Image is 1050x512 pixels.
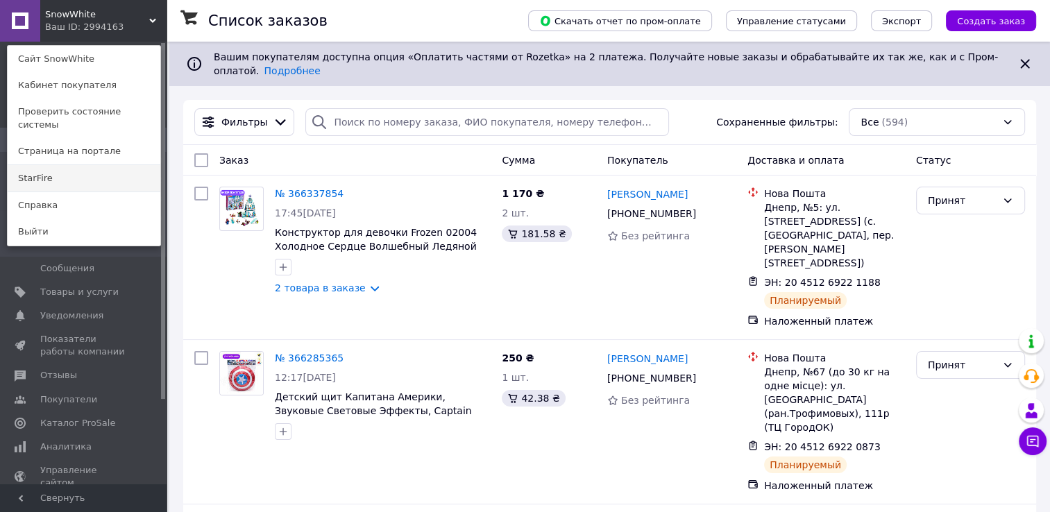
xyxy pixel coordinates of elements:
[275,188,344,199] a: № 366337854
[8,165,160,191] a: StarFire
[221,115,267,129] span: Фильтры
[502,372,529,383] span: 1 шт.
[275,207,336,219] span: 17:45[DATE]
[502,188,544,199] span: 1 170 ₴
[764,292,847,309] div: Планируемый
[305,108,668,136] input: Поиск по номеру заказа, ФИО покупателя, номеру телефона, Email, номеру накладной
[275,391,472,430] a: Детский щит Капитана Америки, Звуковые Световые Эффекты, Captain America 32 см
[928,193,997,208] div: Принят
[716,115,838,129] span: Сохраненные фильтры:
[275,372,336,383] span: 12:17[DATE]
[40,369,77,382] span: Отзывы
[220,352,263,395] img: Фото товару
[219,351,264,395] a: Фото товару
[40,441,92,453] span: Аналитика
[764,200,905,270] div: Днепр, №5: ул. [STREET_ADDRESS] (с. [GEOGRAPHIC_DATA], пер. [PERSON_NAME][STREET_ADDRESS])
[502,155,535,166] span: Сумма
[726,10,857,31] button: Управление статусами
[275,227,477,266] a: Конструктор для девочки Frozen 02004 Холодное Сердце Волшебный Ледяной Замок Эльзы
[539,15,701,27] span: Скачать отчет по пром-оплате
[8,138,160,164] a: Страница на портале
[502,390,565,407] div: 42.38 ₴
[957,16,1025,26] span: Создать заказ
[861,115,879,129] span: Все
[932,15,1036,26] a: Создать заказ
[502,352,534,364] span: 250 ₴
[607,352,688,366] a: [PERSON_NAME]
[928,357,997,373] div: Принят
[214,51,998,76] span: Вашим покупателям доступна опция «Оплатить частями от Rozetka» на 2 платежа. Получайте новые зака...
[40,417,115,429] span: Каталог ProSale
[764,187,905,200] div: Нова Пошта
[607,187,688,201] a: [PERSON_NAME]
[264,65,321,76] a: Подробнее
[8,99,160,137] a: Проверить состояние системы
[40,333,128,358] span: Показатели работы компании
[8,219,160,245] a: Выйти
[946,10,1036,31] button: Создать заказ
[40,393,97,406] span: Покупатели
[40,464,128,489] span: Управление сайтом
[208,12,328,29] h1: Список заказов
[764,277,881,288] span: ЭН: 20 4512 6922 1188
[219,155,248,166] span: Заказ
[882,16,921,26] span: Экспорт
[45,8,149,21] span: SnowWhite
[40,262,94,275] span: Сообщения
[45,21,103,33] div: Ваш ID: 2994163
[8,46,160,72] a: Сайт SnowWhite
[916,155,951,166] span: Статус
[764,456,847,473] div: Планируемый
[220,189,263,228] img: Фото товару
[40,309,103,322] span: Уведомления
[764,479,905,493] div: Наложенный платеж
[607,155,668,166] span: Покупатель
[621,230,690,241] span: Без рейтинга
[747,155,844,166] span: Доставка и оплата
[40,286,119,298] span: Товары и услуги
[8,72,160,99] a: Кабинет покупателя
[604,368,699,388] div: [PHONE_NUMBER]
[528,10,712,31] button: Скачать отчет по пром-оплате
[502,225,571,242] div: 181.58 ₴
[8,192,160,219] a: Справка
[1019,427,1047,455] button: Чат с покупателем
[764,441,881,452] span: ЭН: 20 4512 6922 0873
[764,314,905,328] div: Наложенный платеж
[219,187,264,231] a: Фото товару
[764,351,905,365] div: Нова Пошта
[871,10,932,31] button: Экспорт
[764,365,905,434] div: Днепр, №67 (до 30 кг на одне місце): ул. [GEOGRAPHIC_DATA] (ран.Трофимовых), 111р (ТЦ ГородОК)
[881,117,908,128] span: (594)
[604,204,699,223] div: [PHONE_NUMBER]
[737,16,846,26] span: Управление статусами
[275,352,344,364] a: № 366285365
[621,395,690,406] span: Без рейтинга
[502,207,529,219] span: 2 шт.
[275,282,366,293] a: 2 товара в заказе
